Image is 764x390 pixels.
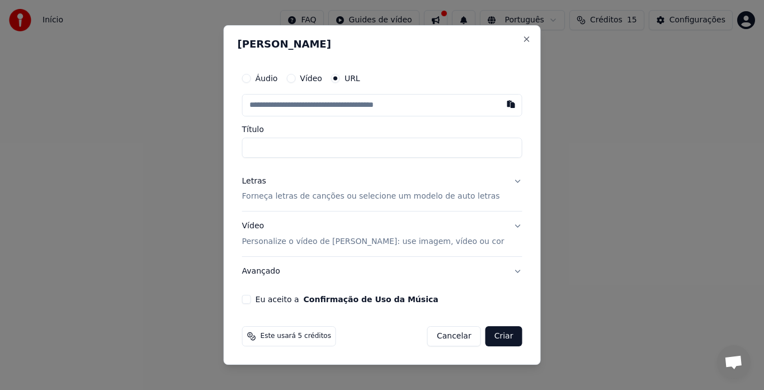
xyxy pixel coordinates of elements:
button: Criar [485,326,522,346]
label: Áudio [256,74,278,82]
div: Vídeo [242,221,504,248]
label: URL [345,74,360,82]
button: VídeoPersonalize o vídeo de [PERSON_NAME]: use imagem, vídeo ou cor [242,212,522,257]
button: LetrasForneça letras de canções ou selecione um modelo de auto letras [242,167,522,212]
button: Avançado [242,257,522,286]
span: Este usará 5 créditos [261,332,331,341]
div: Letras [242,176,266,187]
label: Eu aceito a [256,295,438,303]
p: Personalize o vídeo de [PERSON_NAME]: use imagem, vídeo ou cor [242,236,504,247]
label: Título [242,125,522,133]
button: Eu aceito a [304,295,438,303]
button: Cancelar [427,326,481,346]
h2: [PERSON_NAME] [238,39,527,49]
label: Vídeo [300,74,322,82]
p: Forneça letras de canções ou selecione um modelo de auto letras [242,191,500,203]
